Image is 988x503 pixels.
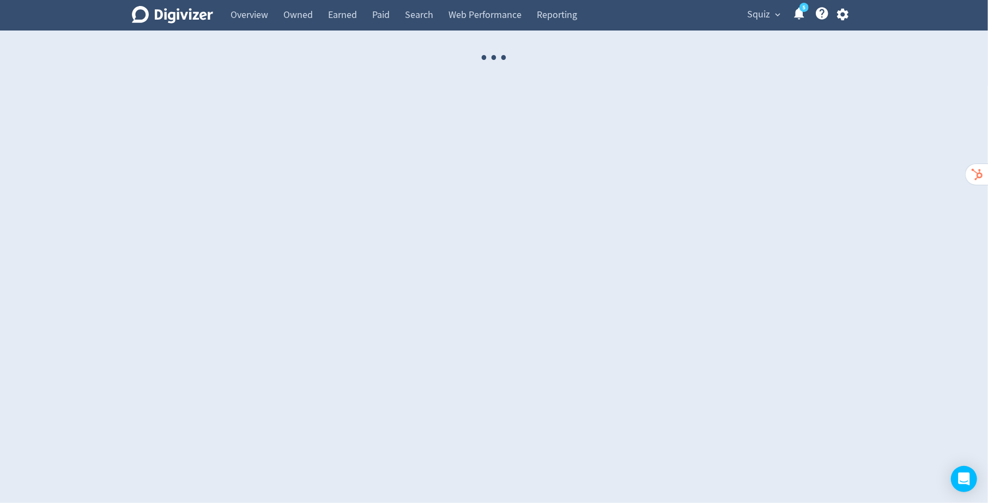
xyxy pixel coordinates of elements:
[802,4,805,11] text: 5
[748,6,771,23] span: Squiz
[773,10,783,20] span: expand_more
[499,31,509,86] span: ·
[489,31,499,86] span: ·
[744,6,784,23] button: Squiz
[799,3,809,12] a: 5
[951,466,977,492] div: Open Intercom Messenger
[480,31,489,86] span: ·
